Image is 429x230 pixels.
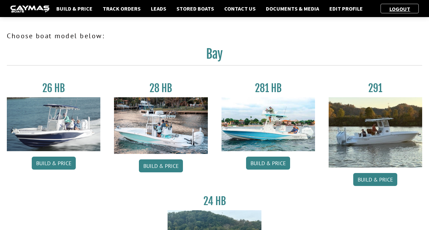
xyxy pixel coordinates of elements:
[329,82,422,95] h3: 291
[262,4,323,13] a: Documents & Media
[173,4,217,13] a: Stored Boats
[139,159,183,172] a: Build & Price
[114,97,208,154] img: 28_hb_thumbnail_for_caymas_connect.jpg
[32,157,76,170] a: Build & Price
[7,97,100,151] img: 26_new_photo_resized.jpg
[326,4,366,13] a: Edit Profile
[147,4,170,13] a: Leads
[10,5,49,13] img: caymas-dealer-connect-2ed40d3bc7270c1d8d7ffb4b79bf05adc795679939227970def78ec6f6c03838.gif
[386,5,414,12] a: Logout
[221,4,259,13] a: Contact Us
[168,195,261,207] h3: 24 HB
[246,157,290,170] a: Build & Price
[329,97,422,168] img: 291_Thumbnail.jpg
[221,97,315,151] img: 28-hb-twin.jpg
[7,82,100,95] h3: 26 HB
[53,4,96,13] a: Build & Price
[221,82,315,95] h3: 281 HB
[114,82,208,95] h3: 28 HB
[99,4,144,13] a: Track Orders
[7,31,422,41] p: Choose boat model below:
[353,173,397,186] a: Build & Price
[7,46,422,66] h2: Bay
